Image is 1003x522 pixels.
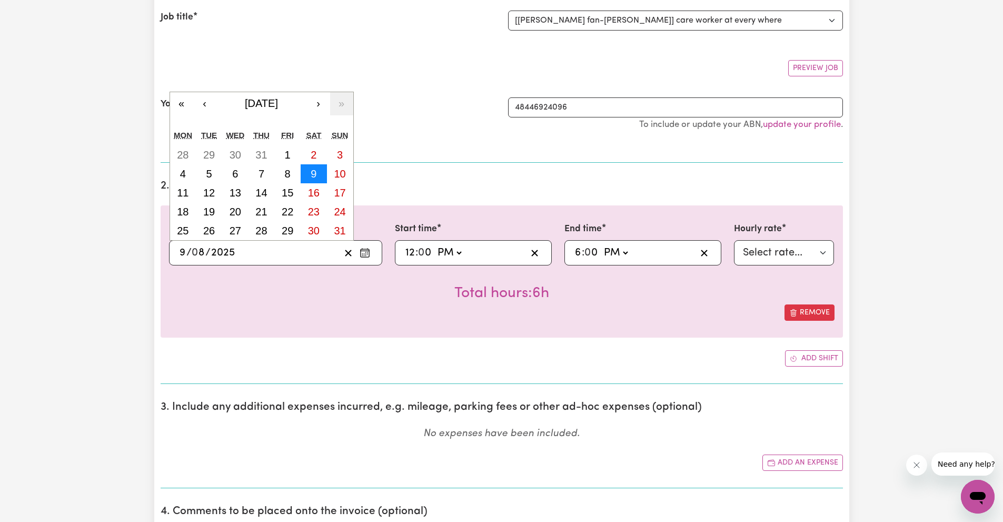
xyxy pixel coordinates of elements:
label: Date of care work [169,222,245,236]
abbr: August 26, 2025 [203,225,215,237]
button: « [170,92,193,115]
button: August 26, 2025 [196,221,222,240]
abbr: Friday [281,131,294,140]
button: August 19, 2025 [196,202,222,221]
abbr: Saturday [306,131,321,140]
abbr: August 11, 2025 [177,187,188,199]
iframe: Close message [906,455,927,476]
abbr: July 30, 2025 [230,149,241,161]
button: August 5, 2025 [196,164,222,183]
button: July 29, 2025 [196,145,222,164]
button: July 28, 2025 [170,145,196,164]
small: To include or update your ABN, . [639,120,843,129]
button: August 24, 2025 [327,202,353,221]
button: › [307,92,330,115]
span: : [415,247,418,259]
abbr: August 30, 2025 [308,225,320,237]
abbr: August 5, 2025 [206,168,212,180]
button: August 3, 2025 [327,145,353,164]
abbr: Sunday [332,131,349,140]
button: Add another shift [785,350,843,367]
button: August 8, 2025 [274,164,301,183]
abbr: August 17, 2025 [334,187,345,199]
span: Need any help? [6,7,64,16]
button: August 23, 2025 [301,202,327,221]
button: [DATE] [216,92,307,115]
em: No expenses have been included. [423,429,580,439]
button: Enter the date of care work [356,245,373,261]
button: Remove this shift [784,304,835,321]
abbr: Thursday [253,131,270,140]
h2: 2. Enter the details of your shift(s) [161,180,843,193]
span: : [582,247,584,259]
abbr: August 27, 2025 [230,225,241,237]
button: August 12, 2025 [196,183,222,202]
abbr: August 28, 2025 [255,225,267,237]
abbr: August 9, 2025 [311,168,316,180]
button: August 14, 2025 [249,183,275,202]
button: August 2, 2025 [301,145,327,164]
button: August 18, 2025 [170,202,196,221]
button: August 20, 2025 [222,202,249,221]
input: -- [574,245,582,261]
input: -- [192,245,205,261]
abbr: August 19, 2025 [203,206,215,218]
span: / [205,247,211,259]
abbr: Tuesday [201,131,217,140]
h2: 4. Comments to be placed onto the invoice (optional) [161,505,843,518]
abbr: August 10, 2025 [334,168,345,180]
label: Start time [395,222,437,236]
button: August 15, 2025 [274,183,301,202]
button: August 6, 2025 [222,164,249,183]
span: Total hours worked: 6 hours [454,286,549,301]
span: [DATE] [245,97,278,109]
abbr: August 21, 2025 [255,206,267,218]
abbr: August 4, 2025 [180,168,186,180]
button: Add another expense [762,455,843,471]
span: 0 [418,248,424,258]
abbr: August 24, 2025 [334,206,345,218]
label: Your ABN [161,97,200,111]
abbr: August 25, 2025 [177,225,188,237]
abbr: August 12, 2025 [203,187,215,199]
button: August 31, 2025 [327,221,353,240]
button: August 29, 2025 [274,221,301,240]
abbr: August 3, 2025 [337,149,343,161]
abbr: August 13, 2025 [230,187,241,199]
a: update your profile [763,120,841,129]
button: July 30, 2025 [222,145,249,164]
input: ---- [211,245,235,261]
abbr: Monday [174,131,192,140]
button: August 11, 2025 [170,183,196,202]
abbr: August 20, 2025 [230,206,241,218]
button: August 21, 2025 [249,202,275,221]
button: August 16, 2025 [301,183,327,202]
abbr: August 29, 2025 [282,225,293,237]
abbr: August 1, 2025 [285,149,291,161]
button: August 4, 2025 [170,164,196,183]
input: -- [585,245,599,261]
h2: 3. Include any additional expenses incurred, e.g. mileage, parking fees or other ad-hoc expenses ... [161,401,843,414]
button: August 9, 2025 [301,164,327,183]
abbr: Wednesday [226,131,244,140]
input: -- [405,245,415,261]
abbr: August 15, 2025 [282,187,293,199]
abbr: August 18, 2025 [177,206,188,218]
abbr: August 16, 2025 [308,187,320,199]
button: » [330,92,353,115]
button: August 25, 2025 [170,221,196,240]
button: July 31, 2025 [249,145,275,164]
abbr: August 31, 2025 [334,225,345,237]
button: August 28, 2025 [249,221,275,240]
button: August 1, 2025 [274,145,301,164]
span: 0 [584,248,591,258]
abbr: July 31, 2025 [255,149,267,161]
button: August 30, 2025 [301,221,327,240]
abbr: August 6, 2025 [232,168,238,180]
input: -- [179,245,186,261]
button: ‹ [193,92,216,115]
label: Job title [161,11,193,24]
span: / [186,247,192,259]
label: End time [564,222,602,236]
button: August 17, 2025 [327,183,353,202]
